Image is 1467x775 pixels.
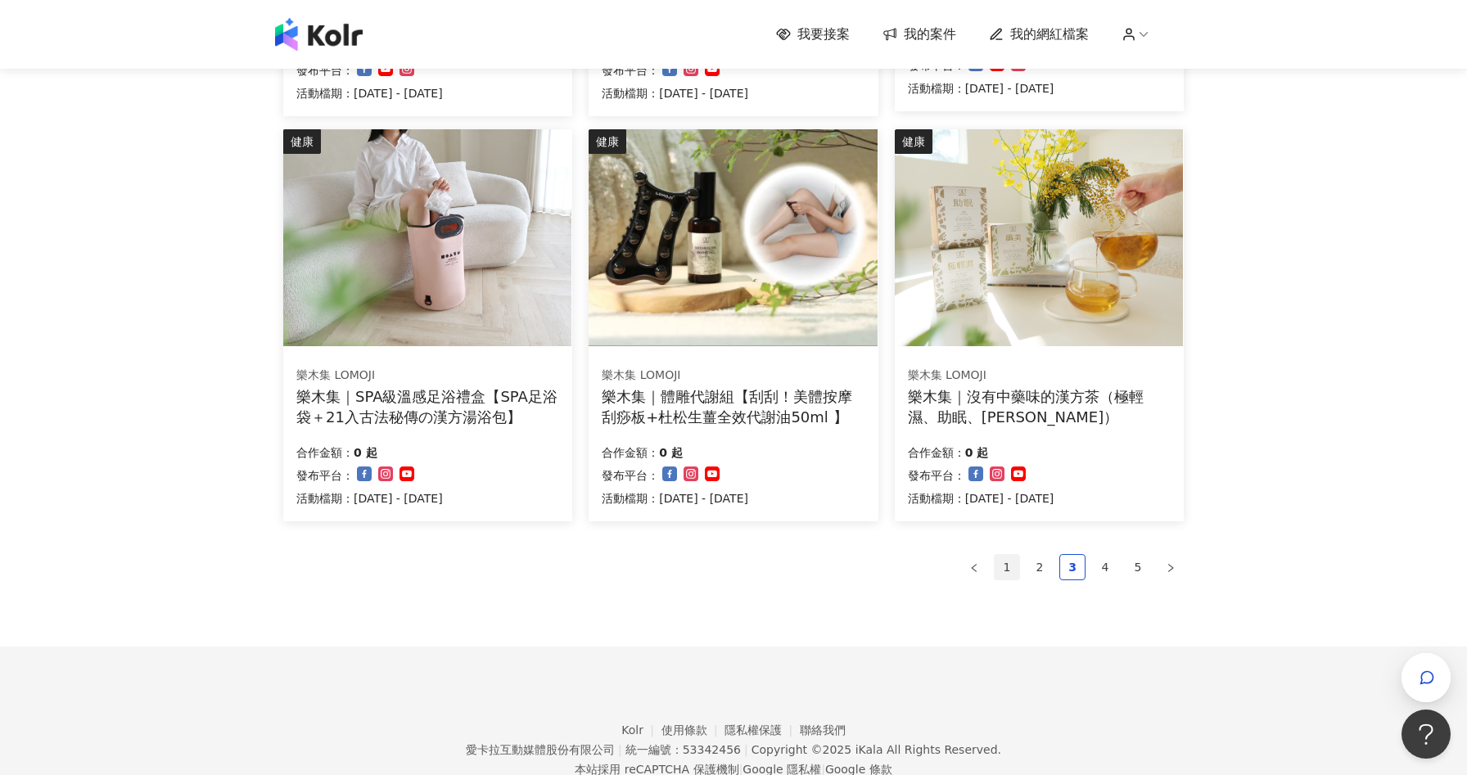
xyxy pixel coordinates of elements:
[296,466,354,485] p: 發布平台：
[296,489,443,508] p: 活動檔期：[DATE] - [DATE]
[1059,554,1086,580] li: 3
[908,79,1054,98] p: 活動檔期：[DATE] - [DATE]
[621,723,661,737] a: Kolr
[855,743,883,756] a: iKala
[602,489,748,508] p: 活動檔期：[DATE] - [DATE]
[589,129,626,154] div: 健康
[466,743,615,756] div: 愛卡拉互動媒體股份有限公司
[995,555,1019,579] a: 1
[1010,25,1089,43] span: 我的網紅檔案
[1402,710,1451,759] iframe: Help Scout Beacon - Open
[989,25,1089,43] a: 我的網紅檔案
[625,743,741,756] div: 統一編號：53342456
[296,61,354,80] p: 發布平台：
[994,554,1020,580] li: 1
[969,563,979,573] span: left
[744,743,748,756] span: |
[589,129,877,346] img: 體雕代謝組【刮刮！美體按摩刮痧板+杜松生薑全效代謝油50ml 】
[602,83,748,103] p: 活動檔期：[DATE] - [DATE]
[275,18,363,51] img: logo
[659,443,683,462] p: 0 起
[895,129,1183,346] img: 樂木集｜沒有中藥味的漢方茶（極輕濕、助眠、亮妍）
[882,25,956,43] a: 我的案件
[296,83,443,103] p: 活動檔期：[DATE] - [DATE]
[602,443,659,462] p: 合作金額：
[1093,555,1117,579] a: 4
[908,367,1170,384] div: 樂木集 LOMOJI
[904,25,956,43] span: 我的案件
[1158,554,1184,580] button: right
[908,489,1054,508] p: 活動檔期：[DATE] - [DATE]
[800,723,846,737] a: 聯絡我們
[283,129,321,154] div: 健康
[602,466,659,485] p: 發布平台：
[724,723,800,737] a: 隱私權保護
[961,554,987,580] li: Previous Page
[618,743,622,756] span: |
[776,25,850,43] a: 我要接案
[296,386,559,427] div: 樂木集｜SPA級溫感足浴禮盒【SPA足浴袋＋21入古法秘傳の漢方湯浴包】
[752,743,1001,756] div: Copyright © 2025 All Rights Reserved.
[1166,563,1176,573] span: right
[1027,555,1052,579] a: 2
[908,466,965,485] p: 發布平台：
[1092,554,1118,580] li: 4
[296,367,558,384] div: 樂木集 LOMOJI
[661,723,725,737] a: 使用條款
[797,25,850,43] span: 我要接案
[965,443,989,462] p: 0 起
[908,386,1171,427] div: 樂木集｜沒有中藥味的漢方茶（極輕濕、助眠、[PERSON_NAME]）
[908,443,965,462] p: 合作金額：
[1126,555,1150,579] a: 5
[602,61,659,80] p: 發布平台：
[283,129,571,346] img: SPA級溫感足浴禮盒【SPA足浴袋＋21入古法秘傳の漢方湯浴包】
[1027,554,1053,580] li: 2
[1158,554,1184,580] li: Next Page
[895,129,932,154] div: 健康
[961,554,987,580] button: left
[1060,555,1085,579] a: 3
[296,443,354,462] p: 合作金額：
[602,367,864,384] div: 樂木集 LOMOJI
[602,386,864,427] div: 樂木集｜體雕代謝組【刮刮！美體按摩刮痧板+杜松生薑全效代謝油50ml 】
[1125,554,1151,580] li: 5
[354,443,377,462] p: 0 起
